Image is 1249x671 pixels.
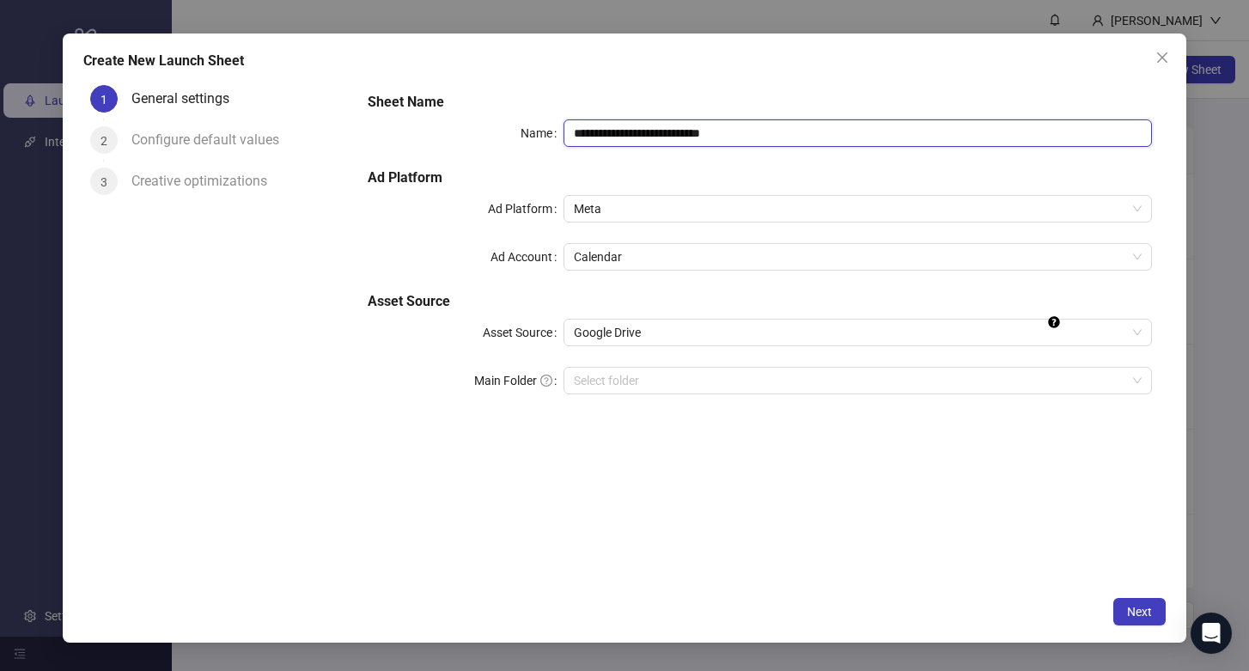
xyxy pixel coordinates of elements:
[574,244,1142,270] span: Calendar
[101,134,107,148] span: 2
[488,195,564,223] label: Ad Platform
[101,93,107,107] span: 1
[574,320,1142,345] span: Google Drive
[368,92,1152,113] h5: Sheet Name
[1191,613,1232,654] div: Open Intercom Messenger
[101,175,107,189] span: 3
[483,319,564,346] label: Asset Source
[540,375,552,387] span: question-circle
[1148,44,1176,71] button: Close
[521,119,564,147] label: Name
[368,291,1152,312] h5: Asset Source
[1127,605,1152,619] span: Next
[83,51,1167,71] div: Create New Launch Sheet
[490,243,564,271] label: Ad Account
[131,126,293,154] div: Configure default values
[1113,598,1166,625] button: Next
[1046,314,1062,330] div: Tooltip anchor
[564,119,1152,147] input: Name
[1155,51,1169,64] span: close
[474,367,564,394] label: Main Folder
[131,168,281,195] div: Creative optimizations
[368,168,1152,188] h5: Ad Platform
[574,196,1142,222] span: Meta
[131,85,243,113] div: General settings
